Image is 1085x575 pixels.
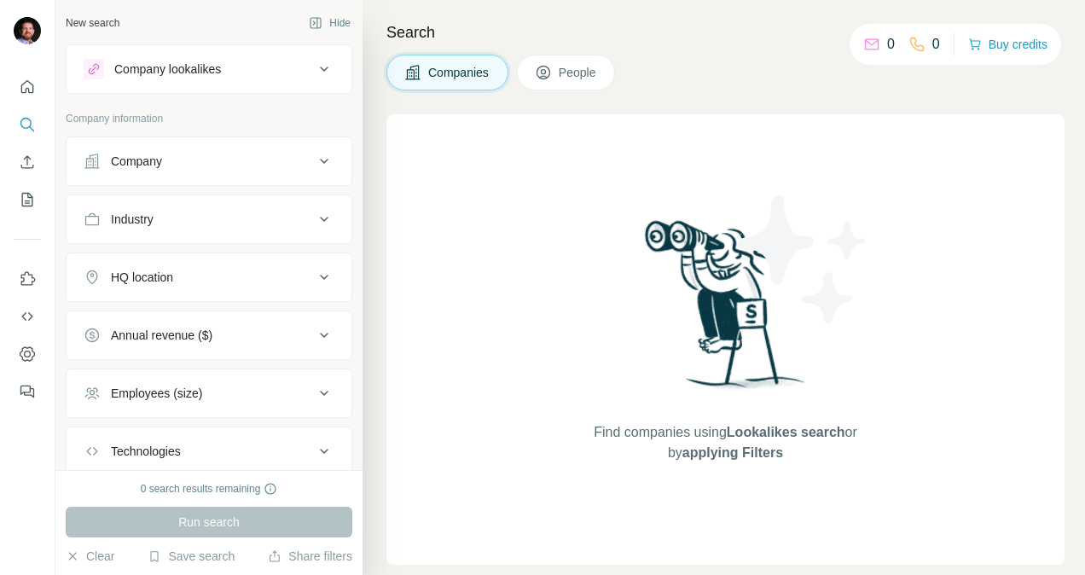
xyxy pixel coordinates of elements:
[14,264,41,294] button: Use Surfe on LinkedIn
[887,34,895,55] p: 0
[14,301,41,332] button: Use Surfe API
[14,147,41,177] button: Enrich CSV
[727,425,845,439] span: Lookalikes search
[14,109,41,140] button: Search
[14,72,41,102] button: Quick start
[141,481,278,497] div: 0 search results remaining
[111,211,154,228] div: Industry
[111,443,181,460] div: Technologies
[726,183,879,336] img: Surfe Illustration - Stars
[268,548,352,565] button: Share filters
[67,49,351,90] button: Company lookalikes
[297,10,363,36] button: Hide
[386,20,1065,44] h4: Search
[66,548,114,565] button: Clear
[67,199,351,240] button: Industry
[67,257,351,298] button: HQ location
[66,15,119,31] div: New search
[14,184,41,215] button: My lists
[111,385,202,402] div: Employees (size)
[637,216,815,406] img: Surfe Illustration - Woman searching with binoculars
[148,548,235,565] button: Save search
[66,111,352,126] p: Company information
[67,431,351,472] button: Technologies
[67,315,351,356] button: Annual revenue ($)
[968,32,1047,56] button: Buy credits
[67,141,351,182] button: Company
[14,376,41,407] button: Feedback
[682,445,783,460] span: applying Filters
[67,373,351,414] button: Employees (size)
[111,269,173,286] div: HQ location
[14,17,41,44] img: Avatar
[589,422,862,463] span: Find companies using or by
[559,64,598,81] span: People
[114,61,221,78] div: Company lookalikes
[111,153,162,170] div: Company
[111,327,212,344] div: Annual revenue ($)
[932,34,940,55] p: 0
[14,339,41,369] button: Dashboard
[428,64,490,81] span: Companies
